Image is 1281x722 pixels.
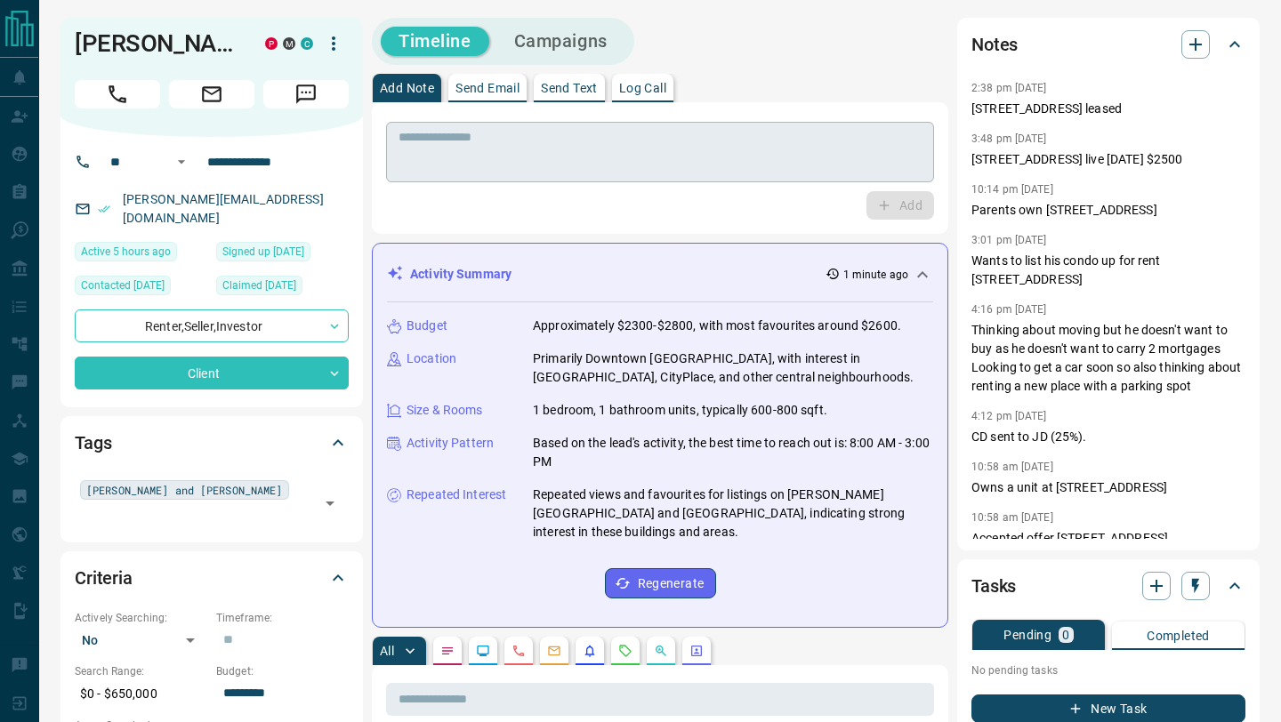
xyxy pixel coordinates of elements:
p: 4:16 pm [DATE] [971,303,1047,316]
p: 10:14 pm [DATE] [971,183,1053,196]
h2: Notes [971,30,1018,59]
div: Tasks [971,565,1245,607]
span: Email [169,80,254,108]
h2: Tasks [971,572,1016,600]
div: property.ca [265,37,278,50]
h2: Criteria [75,564,133,592]
p: 2:38 pm [DATE] [971,82,1047,94]
p: [STREET_ADDRESS] leased [971,100,1245,118]
p: Location [407,349,456,368]
p: Thinking about moving but he doesn't want to buy as he doesn't want to carry 2 mortgages Looking ... [971,321,1245,396]
svg: Lead Browsing Activity [476,644,490,658]
div: Notes [971,23,1245,66]
div: Activity Summary1 minute ago [387,258,933,291]
svg: Calls [512,644,526,658]
button: Open [171,151,192,172]
p: 10:58 am [DATE] [971,461,1053,473]
span: [PERSON_NAME] and [PERSON_NAME] [86,481,283,499]
p: Accepted offer [STREET_ADDRESS] [971,529,1245,548]
button: Open [318,491,342,516]
div: Fri Feb 28 2025 [216,276,349,301]
p: 10:58 am [DATE] [971,511,1053,524]
p: Owns a unit at [STREET_ADDRESS] [971,478,1245,497]
span: Message [263,80,349,108]
span: Active 5 hours ago [81,243,171,261]
div: Criteria [75,557,349,599]
div: Mon Apr 29 2024 [75,276,207,301]
svg: Opportunities [654,644,668,658]
svg: Listing Alerts [583,644,597,658]
p: 4:12 pm [DATE] [971,410,1047,422]
div: condos.ca [301,37,313,50]
p: Activity Summary [410,265,512,284]
div: Tags [75,421,349,464]
div: Renter , Seller , Investor [75,309,349,342]
h1: [PERSON_NAME] [75,29,238,58]
p: 1 minute ago [843,267,908,283]
p: Timeframe: [216,610,349,626]
p: Completed [1147,630,1210,642]
p: Activity Pattern [407,434,494,453]
div: Mon Jul 31 2017 [216,242,349,267]
p: [STREET_ADDRESS] live [DATE] $2500 [971,150,1245,169]
svg: Agent Actions [689,644,704,658]
p: 3:01 pm [DATE] [971,234,1047,246]
p: Wants to list his condo up for rent [STREET_ADDRESS] [971,252,1245,289]
p: 1 bedroom, 1 bathroom units, typically 600-800 sqft. [533,401,827,420]
button: Timeline [381,27,489,56]
h2: Tags [75,429,111,457]
p: Approximately $2300-$2800, with most favourites around $2600. [533,317,901,335]
p: Pending [1003,629,1051,641]
p: Search Range: [75,663,207,679]
a: [PERSON_NAME][EMAIL_ADDRESS][DOMAIN_NAME] [123,192,324,225]
div: Tue Sep 16 2025 [75,242,207,267]
span: Claimed [DATE] [222,277,296,294]
div: No [75,626,207,654]
p: Send Text [541,82,598,94]
button: Campaigns [496,27,625,56]
p: Repeated Interest [407,485,506,504]
p: All [380,645,394,657]
p: Log Call [619,82,666,94]
p: $0 - $650,000 [75,679,207,709]
svg: Requests [618,644,632,658]
span: Call [75,80,160,108]
p: Add Note [380,82,434,94]
button: Regenerate [605,568,716,598]
div: Client [75,357,349,389]
span: Contacted [DATE] [81,277,165,294]
svg: Emails [547,644,561,658]
span: Signed up [DATE] [222,243,304,261]
p: 0 [1062,629,1069,641]
p: Parents own [STREET_ADDRESS] [971,201,1245,220]
div: mrloft.ca [283,37,295,50]
p: CD sent to JD (25%). [971,428,1245,446]
svg: Notes [440,644,455,658]
p: Budget: [216,663,349,679]
p: Based on the lead's activity, the best time to reach out is: 8:00 AM - 3:00 PM [533,434,933,471]
p: Size & Rooms [407,401,483,420]
svg: Email Verified [98,203,110,215]
p: No pending tasks [971,657,1245,684]
p: 3:48 pm [DATE] [971,132,1047,145]
p: Repeated views and favourites for listings on [PERSON_NAME][GEOGRAPHIC_DATA] and [GEOGRAPHIC_DATA... [533,485,933,541]
p: Budget [407,317,447,335]
p: Actively Searching: [75,610,207,626]
p: Send Email [455,82,520,94]
p: Primarily Downtown [GEOGRAPHIC_DATA], with interest in [GEOGRAPHIC_DATA], CityPlace, and other ce... [533,349,933,387]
